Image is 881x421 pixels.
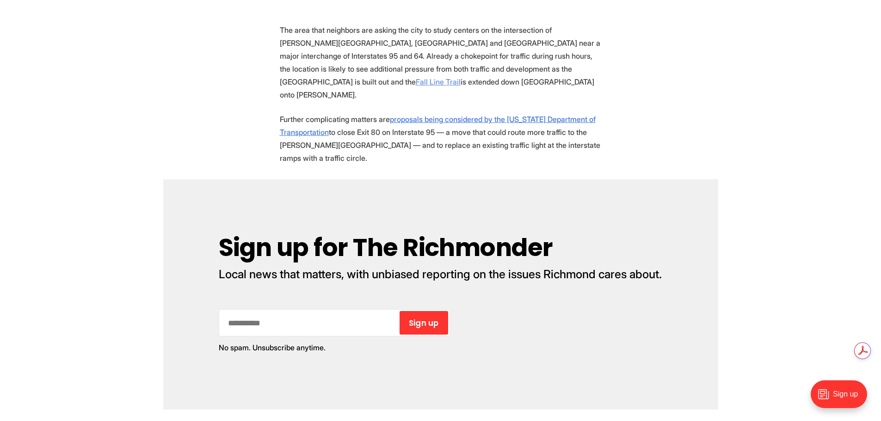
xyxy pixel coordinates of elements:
[280,113,602,165] p: Further complicating matters are to close Exit 80 on Interstate 95 — a move that could route more...
[219,267,662,281] span: Local news that matters, with unbiased reporting on the issues Richmond cares about.
[400,311,448,335] button: Sign up
[219,231,553,264] span: Sign up for The Richmonder
[409,319,438,327] span: Sign up
[416,77,461,86] a: Fall Line Trail
[280,24,602,101] p: The area that neighbors are asking the city to study centers on the intersection of [PERSON_NAME]...
[219,343,326,352] span: No spam. Unsubscribe anytime.
[280,115,596,137] a: proposals being considered by the [US_STATE] Department of Transportation
[803,376,881,421] iframe: portal-trigger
